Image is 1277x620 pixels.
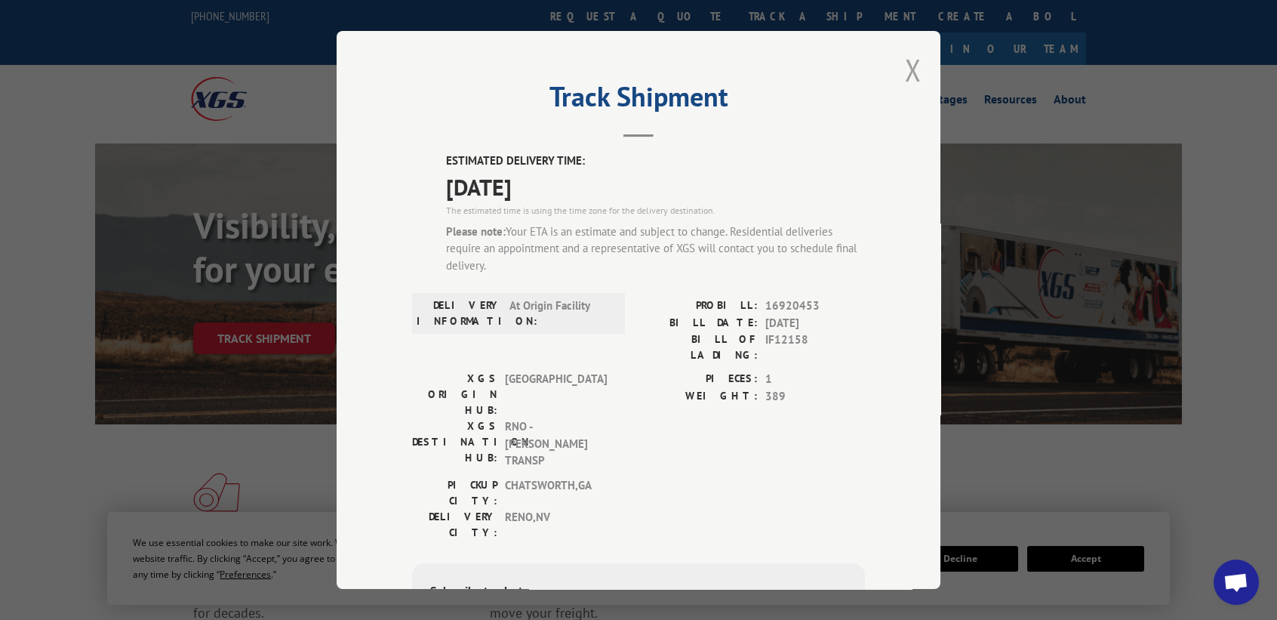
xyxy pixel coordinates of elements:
label: BILL OF LADING: [638,332,758,363]
div: Your ETA is an estimate and subject to change. Residential deliveries require an appointment and ... [446,224,865,275]
span: [GEOGRAPHIC_DATA] [505,371,607,418]
label: PROBILL: [638,298,758,315]
span: RNO - [PERSON_NAME] TRANSP [505,418,607,470]
span: CHATSWORTH , GA [505,477,607,509]
div: The estimated time is using the time zone for the delivery destination. [446,204,865,217]
span: [DATE] [765,315,865,332]
label: BILL DATE: [638,315,758,332]
span: RENO , NV [505,509,607,541]
h2: Track Shipment [412,86,865,115]
label: WEIGHT: [638,388,758,406]
span: 389 [765,388,865,406]
label: DELIVERY CITY: [412,509,497,541]
button: Close modal [905,50,922,90]
div: Subscribe to alerts [430,581,847,603]
span: 1 [765,371,865,388]
span: 16920453 [765,298,865,315]
label: PIECES: [638,371,758,388]
strong: Please note: [446,224,506,239]
span: At Origin Facility [509,298,611,329]
span: [DATE] [446,170,865,204]
label: ESTIMATED DELIVERY TIME: [446,153,865,170]
span: IF12158 [765,332,865,363]
a: Open chat [1214,560,1259,605]
label: DELIVERY INFORMATION: [417,298,502,329]
label: XGS ORIGIN HUB: [412,371,497,418]
label: XGS DESTINATION HUB: [412,418,497,470]
label: PICKUP CITY: [412,477,497,509]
